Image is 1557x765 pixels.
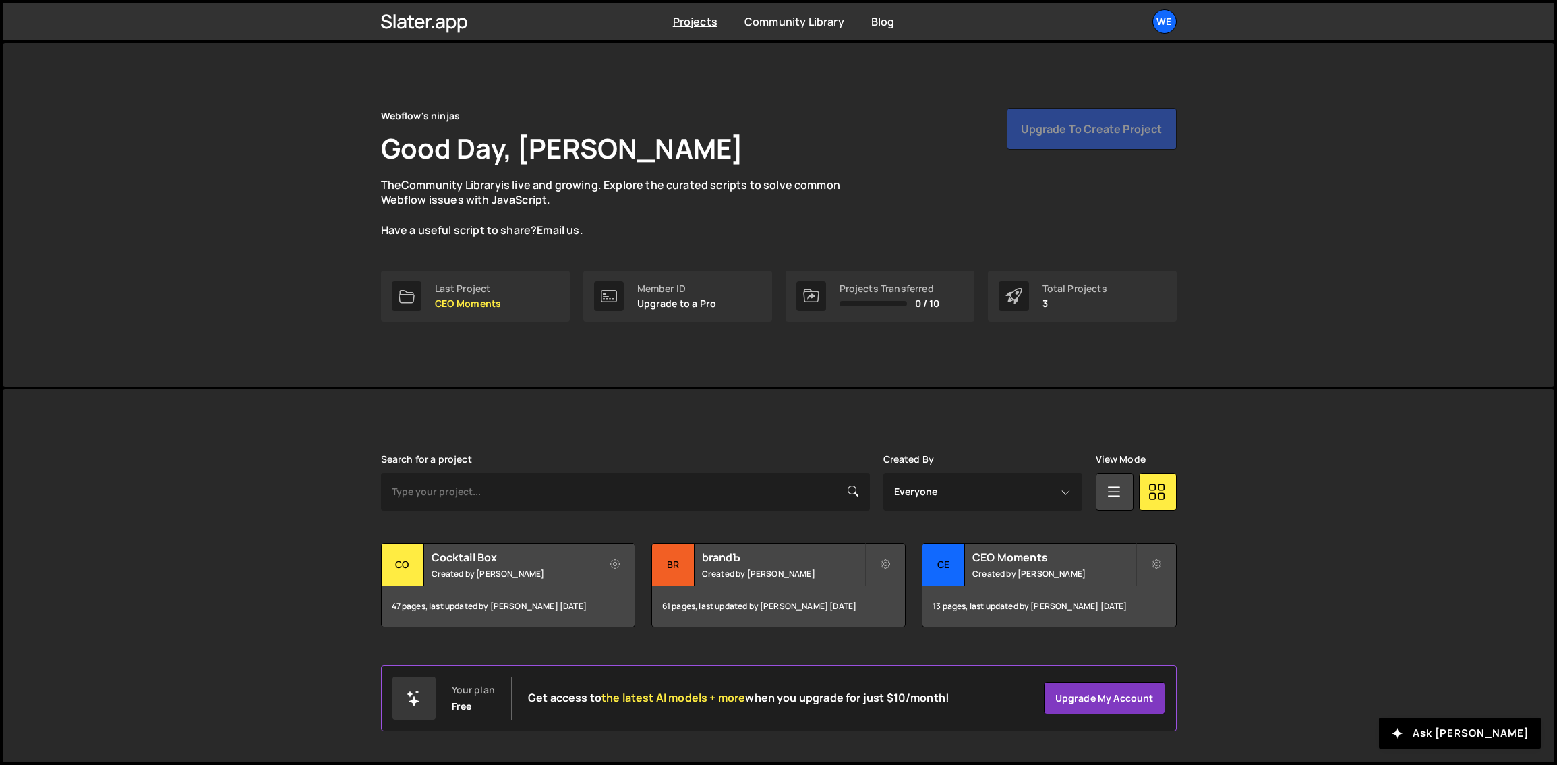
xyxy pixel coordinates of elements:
[381,130,744,167] h1: Good Day, [PERSON_NAME]
[381,543,635,627] a: Co Cocktail Box Created by [PERSON_NAME] 47 pages, last updated by [PERSON_NAME] [DATE]
[382,544,424,586] div: Co
[871,14,895,29] a: Blog
[432,568,594,579] small: Created by [PERSON_NAME]
[883,454,935,465] label: Created By
[452,701,472,712] div: Free
[652,544,695,586] div: br
[1152,9,1177,34] a: We
[637,283,717,294] div: Member ID
[381,108,461,124] div: Webflow's ninjas
[432,550,594,565] h2: Cocktail Box
[435,298,502,309] p: CEO Moments
[972,568,1135,579] small: Created by [PERSON_NAME]
[452,685,495,696] div: Your plan
[702,568,864,579] small: Created by [PERSON_NAME]
[528,691,949,704] h2: Get access to when you upgrade for just $10/month!
[922,586,1175,627] div: 13 pages, last updated by [PERSON_NAME] [DATE]
[702,550,864,565] h2: brandЪ
[1042,283,1107,294] div: Total Projects
[744,14,844,29] a: Community Library
[381,454,472,465] label: Search for a project
[1044,682,1165,714] a: Upgrade my account
[381,177,866,238] p: The is live and growing. Explore the curated scripts to solve common Webflow issues with JavaScri...
[652,586,905,627] div: 61 pages, last updated by [PERSON_NAME] [DATE]
[1379,718,1541,749] button: Ask [PERSON_NAME]
[637,298,717,309] p: Upgrade to a Pro
[915,298,940,309] span: 0 / 10
[1042,298,1107,309] p: 3
[922,544,965,586] div: CE
[381,473,870,511] input: Type your project...
[1096,454,1146,465] label: View Mode
[972,550,1135,565] h2: CEO Moments
[922,543,1176,627] a: CE CEO Moments Created by [PERSON_NAME] 13 pages, last updated by [PERSON_NAME] [DATE]
[651,543,906,627] a: br brandЪ Created by [PERSON_NAME] 61 pages, last updated by [PERSON_NAME] [DATE]
[382,586,635,627] div: 47 pages, last updated by [PERSON_NAME] [DATE]
[435,283,502,294] div: Last Project
[401,177,501,192] a: Community Library
[601,690,745,705] span: the latest AI models + more
[537,223,579,237] a: Email us
[840,283,940,294] div: Projects Transferred
[673,14,717,29] a: Projects
[381,271,570,322] a: Last Project CEO Moments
